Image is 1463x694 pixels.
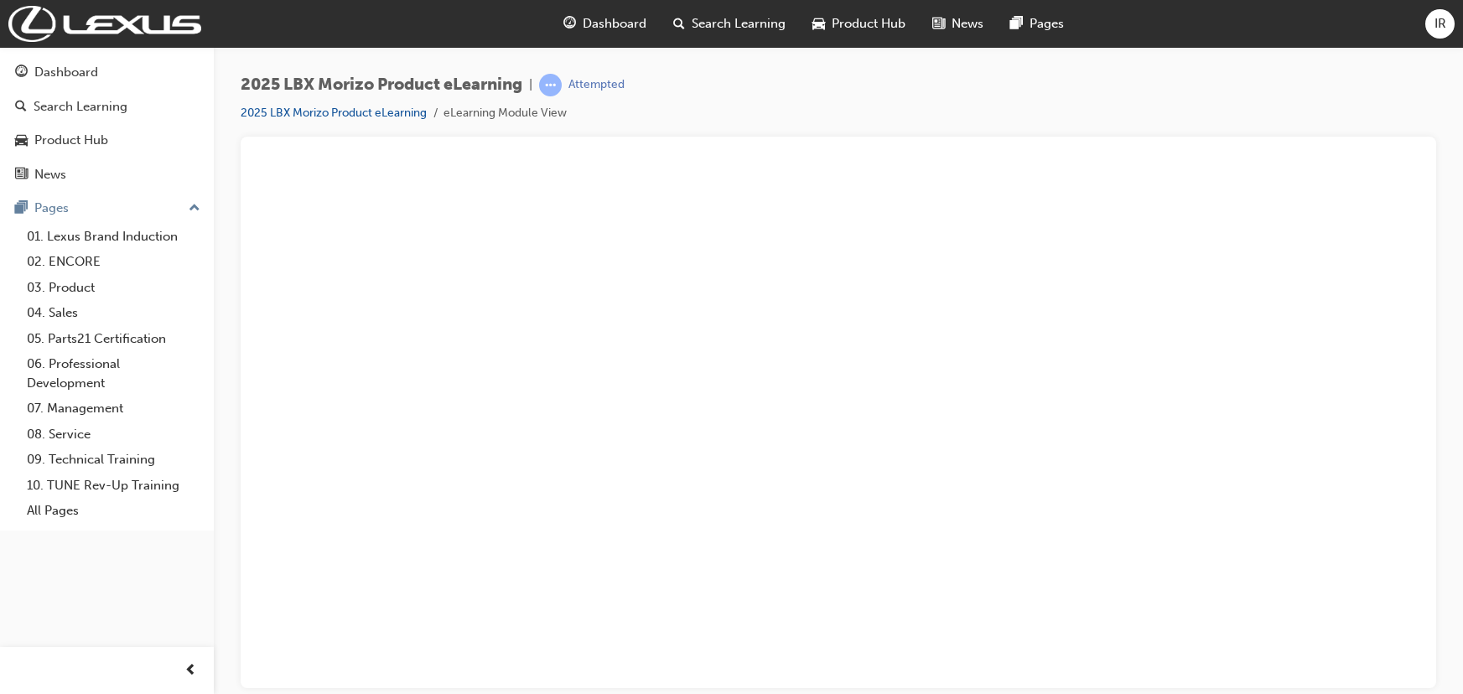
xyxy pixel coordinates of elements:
[20,447,207,473] a: 09. Technical Training
[20,326,207,352] a: 05. Parts21 Certification
[184,660,197,681] span: prev-icon
[7,125,207,156] a: Product Hub
[15,201,28,216] span: pages-icon
[583,14,646,34] span: Dashboard
[189,198,200,220] span: up-icon
[919,7,997,41] a: news-iconNews
[20,224,207,250] a: 01. Lexus Brand Induction
[550,7,660,41] a: guage-iconDashboard
[7,54,207,193] button: DashboardSearch LearningProduct HubNews
[660,7,799,41] a: search-iconSearch Learning
[7,57,207,88] a: Dashboard
[15,133,28,148] span: car-icon
[20,300,207,326] a: 04. Sales
[7,91,207,122] a: Search Learning
[34,199,69,218] div: Pages
[15,65,28,80] span: guage-icon
[529,75,532,95] span: |
[812,13,825,34] span: car-icon
[15,100,27,115] span: search-icon
[34,131,108,150] div: Product Hub
[692,14,786,34] span: Search Learning
[34,97,127,117] div: Search Learning
[568,77,625,93] div: Attempted
[20,422,207,448] a: 08. Service
[673,13,685,34] span: search-icon
[7,159,207,190] a: News
[1030,14,1064,34] span: Pages
[1010,13,1023,34] span: pages-icon
[34,63,98,82] div: Dashboard
[8,6,201,42] img: Trak
[20,473,207,499] a: 10. TUNE Rev-Up Training
[20,498,207,524] a: All Pages
[952,14,983,34] span: News
[20,249,207,275] a: 02. ENCORE
[20,275,207,301] a: 03. Product
[7,193,207,224] button: Pages
[20,351,207,396] a: 06. Professional Development
[444,104,567,123] li: eLearning Module View
[1434,14,1446,34] span: IR
[997,7,1077,41] a: pages-iconPages
[563,13,576,34] span: guage-icon
[15,168,28,183] span: news-icon
[241,75,522,95] span: 2025 LBX Morizo Product eLearning
[34,165,66,184] div: News
[832,14,905,34] span: Product Hub
[20,396,207,422] a: 07. Management
[1425,9,1455,39] button: IR
[799,7,919,41] a: car-iconProduct Hub
[539,74,562,96] span: learningRecordVerb_ATTEMPT-icon
[932,13,945,34] span: news-icon
[241,106,427,120] a: 2025 LBX Morizo Product eLearning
